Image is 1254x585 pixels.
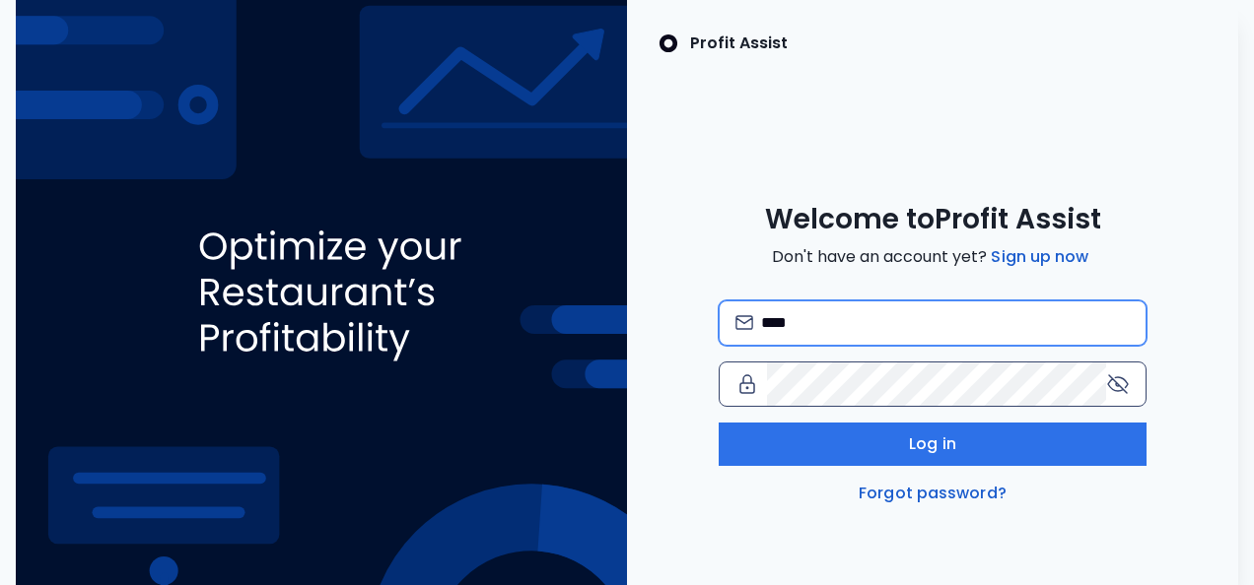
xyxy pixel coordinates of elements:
img: email [735,315,754,330]
span: Welcome to Profit Assist [765,202,1101,237]
span: Don't have an account yet? [772,245,1092,269]
a: Forgot password? [855,482,1010,505]
span: Log in [909,432,956,456]
button: Log in [719,422,1148,466]
a: Sign up now [987,245,1092,269]
p: Profit Assist [690,32,788,55]
img: SpotOn Logo [659,32,678,55]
